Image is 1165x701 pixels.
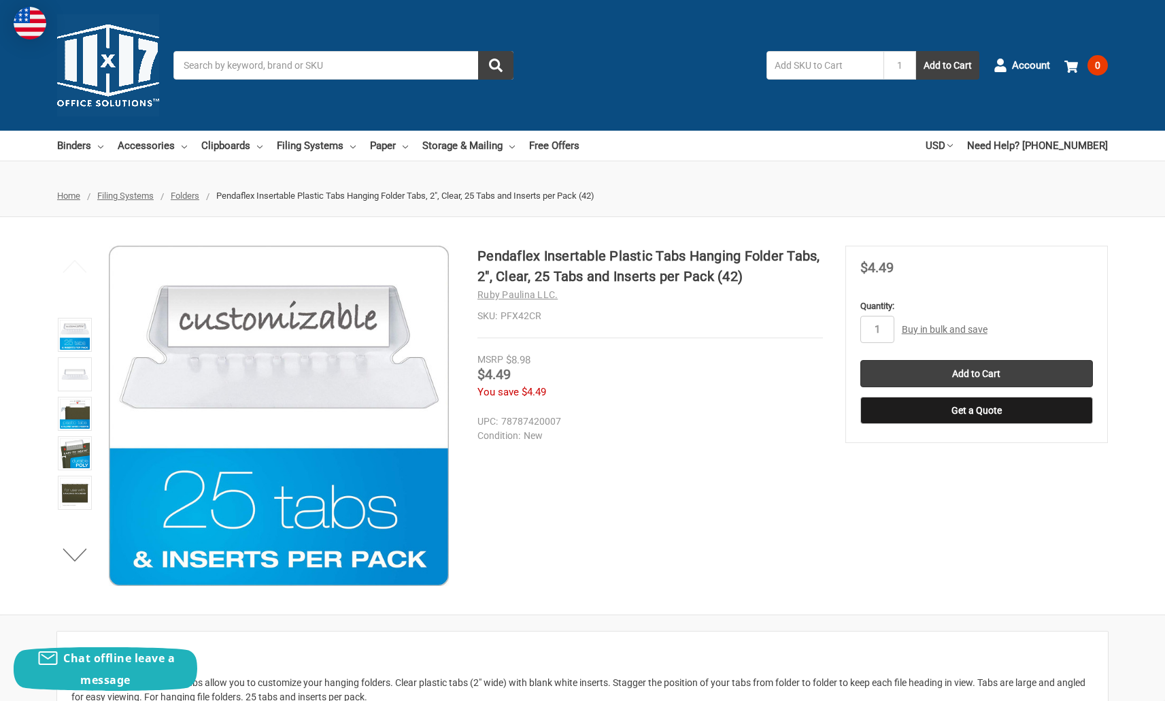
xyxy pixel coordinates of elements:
[57,191,80,201] a: Home
[477,289,558,300] a: Ruby Paulina LLC.
[477,414,498,429] dt: UPC:
[422,131,515,161] a: Storage & Mailing
[477,309,823,323] dd: PFX42CR
[926,131,953,161] a: USD
[216,191,594,201] span: Pendaflex Insertable Plastic Tabs Hanging Folder Tabs, 2", Clear, 25 Tabs and Inserts per Pack (42)
[860,299,1093,313] label: Quantity:
[54,252,96,280] button: Previous
[60,320,90,350] img: Pendaflex Insertable Plastic Tabs Hanging Folder Tabs, 2", Clear, 25 Tabs and Inserts per Pack (42)
[477,429,520,443] dt: Condition:
[60,478,90,508] img: Pendaflex Insertable Plastic Tabs Hanging Folder Tabs, 2", Clear, 25 Tabs and Inserts per Pack (42)
[477,429,817,443] dd: New
[1087,55,1108,76] span: 0
[277,131,356,161] a: Filing Systems
[201,131,263,161] a: Clipboards
[860,259,894,276] span: $4.49
[60,399,90,429] img: Pendaflex Insertable Plastic Tabs Hanging Folder Tabs, 2", Clear, 25 Tabs and Inserts per Pack (42)
[109,246,449,586] img: Pendaflex Insertable Plastic Tabs Hanging Folder Tabs, 2", Clear, 25 Tabs and Inserts per Pack (42)
[1064,48,1108,83] a: 0
[860,397,1093,424] button: Get a Quote
[522,386,546,398] span: $4.49
[171,191,199,201] a: Folders
[477,414,817,429] dd: 78787420007
[477,366,511,382] span: $4.49
[1012,58,1050,74] span: Account
[173,51,513,80] input: Search by keyword, brand or SKU
[60,438,90,468] img: Pendaflex Insertable Plastic Tabs Hanging Folder Tabs, 2", Clear, 25 Tabs and Inserts per Pack (42)
[529,131,579,161] a: Free Offers
[916,51,979,80] button: Add to Cart
[477,246,823,287] h1: Pendaflex Insertable Plastic Tabs Hanging Folder Tabs, 2", Clear, 25 Tabs and Inserts per Pack (42)
[967,131,1108,161] a: Need Help? [PHONE_NUMBER]
[14,647,197,691] button: Chat offline leave a message
[97,191,154,201] a: Filing Systems
[994,48,1050,83] a: Account
[57,131,103,161] a: Binders
[370,131,408,161] a: Paper
[54,541,96,568] button: Next
[57,14,159,116] img: 11x17.com
[118,131,187,161] a: Accessories
[506,354,530,366] span: $8.98
[766,51,883,80] input: Add SKU to Cart
[63,651,175,687] span: Chat offline leave a message
[477,353,503,367] div: MSRP
[860,360,1093,387] input: Add to Cart
[60,359,90,389] img: Pendaflex Insertable Plastic Tabs Hanging Folder Tabs, 2", Clear, 25 Tabs and Inserts per Pack (42)
[71,646,1094,666] h2: Description
[902,324,987,335] a: Buy in bulk and save
[477,309,497,323] dt: SKU:
[477,386,519,398] span: You save
[14,7,46,39] img: duty and tax information for United States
